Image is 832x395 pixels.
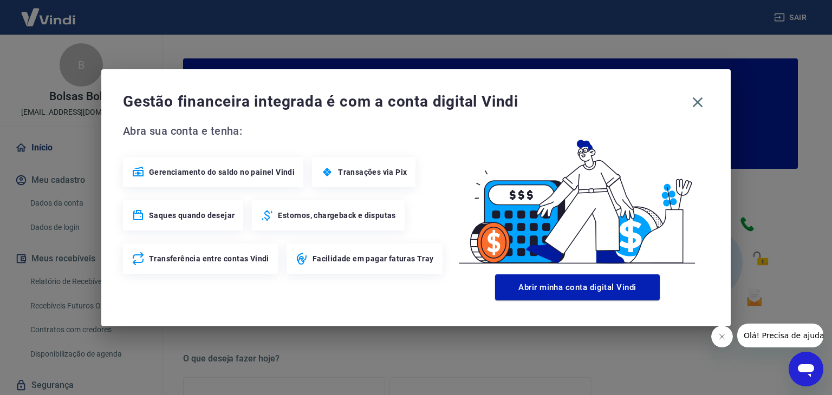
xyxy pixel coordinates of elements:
span: Transferência entre contas Vindi [149,253,269,264]
iframe: Botão para abrir a janela de mensagens [789,352,823,386]
span: Estornos, chargeback e disputas [278,210,395,221]
img: Good Billing [446,122,709,270]
span: Transações via Pix [338,167,407,177]
iframe: Mensagem da empresa [737,324,823,347]
span: Facilidade em pagar faturas Tray [313,253,434,264]
iframe: Fechar mensagem [711,326,733,347]
span: Gestão financeira integrada é com a conta digital Vindi [123,91,686,113]
span: Olá! Precisa de ajuda? [6,8,91,16]
button: Abrir minha conta digital Vindi [495,274,660,300]
span: Gerenciamento do saldo no painel Vindi [149,167,295,177]
span: Abra sua conta e tenha: [123,122,446,140]
span: Saques quando desejar [149,210,235,221]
